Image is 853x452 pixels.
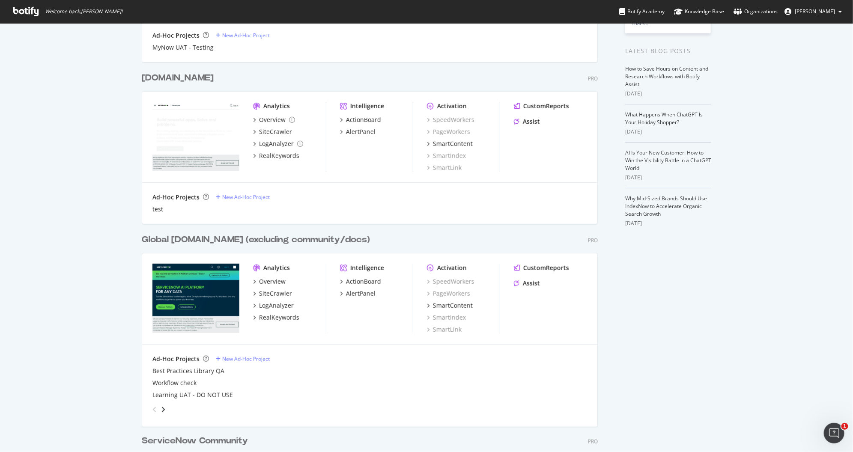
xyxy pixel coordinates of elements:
a: Overview [253,277,286,286]
a: SmartIndex [427,313,466,322]
a: What Happens When ChatGPT Is Your Holiday Shopper? [625,111,703,126]
a: SmartContent [427,301,473,310]
div: PageWorkers [427,289,470,298]
div: Pro [588,75,598,82]
div: Intelligence [350,102,384,110]
div: SmartContent [433,301,473,310]
div: Analytics [263,102,290,110]
div: ActionBoard [346,277,381,286]
a: Why Mid-Sized Brands Should Use IndexNow to Accelerate Organic Search Growth [625,195,707,217]
a: ActionBoard [340,116,381,124]
div: ServiceNow Community [142,435,248,447]
div: [DATE] [625,220,711,227]
div: Ad-Hoc Projects [152,355,200,363]
div: Overview [259,116,286,124]
div: LogAnalyzer [259,140,294,148]
div: SpeedWorkers [427,277,474,286]
a: RealKeywords [253,313,299,322]
a: Assist [514,117,540,126]
a: AlertPanel [340,289,376,298]
div: Assist [523,117,540,126]
a: New Ad-Hoc Project [216,355,270,363]
div: RealKeywords [259,152,299,160]
div: SiteCrawler [259,289,292,298]
a: AI Is Your New Customer: How to Win the Visibility Battle in a ChatGPT World [625,149,711,172]
div: Latest Blog Posts [625,46,711,56]
a: SiteCrawler [253,289,292,298]
span: Welcome back, [PERSON_NAME] ! [45,8,122,15]
div: Intelligence [350,264,384,272]
a: SmartIndex [427,152,466,160]
a: New Ad-Hoc Project [216,32,270,39]
div: Organizations [734,7,778,16]
div: Global [DOMAIN_NAME] (excluding community/docs) [142,234,370,246]
a: CustomReports [514,102,569,110]
div: [DATE] [625,128,711,136]
div: New Ad-Hoc Project [222,355,270,363]
div: [DOMAIN_NAME] [142,72,214,84]
a: Learning UAT - DO NOT USE [152,391,233,399]
div: Botify Academy [619,7,665,16]
span: Tim Manalo [795,8,835,15]
div: Ad-Hoc Projects [152,31,200,40]
div: Pro [588,438,598,445]
a: Global [DOMAIN_NAME] (excluding community/docs) [142,234,373,246]
a: AlertPanel [340,128,376,136]
a: Workflow check [152,379,197,387]
a: Overview [253,116,295,124]
a: How to Save Hours on Content and Research Workflows with Botify Assist [625,65,708,88]
a: test [152,205,163,214]
a: Best Practices Library QA [152,367,224,375]
a: ActionBoard [340,277,381,286]
div: CustomReports [523,264,569,272]
div: AlertPanel [346,289,376,298]
a: Assist [514,279,540,288]
div: Assist [523,279,540,288]
a: [DOMAIN_NAME] [142,72,217,84]
div: [DATE] [625,174,711,181]
a: SpeedWorkers [427,116,474,124]
div: Pro [588,237,598,244]
span: 1 [841,423,848,430]
div: RealKeywords [259,313,299,322]
div: CustomReports [523,102,569,110]
a: SmartLink [427,164,462,172]
a: MyNow UAT - Testing [152,43,214,52]
a: LogAnalyzer [253,301,294,310]
a: ServiceNow Community [142,435,251,447]
div: Overview [259,277,286,286]
button: [PERSON_NAME] [778,5,849,18]
div: Knowledge Base [674,7,724,16]
div: ActionBoard [346,116,381,124]
div: SmartContent [433,140,473,148]
img: developer.servicenow.com [152,102,239,171]
div: Analytics [263,264,290,272]
div: [DATE] [625,90,711,98]
a: PageWorkers [427,128,470,136]
a: SiteCrawler [253,128,292,136]
a: CustomReports [514,264,569,272]
div: Ad-Hoc Projects [152,193,200,202]
a: SmartLink [427,325,462,334]
div: LogAnalyzer [259,301,294,310]
a: SmartContent [427,140,473,148]
div: Activation [437,264,467,272]
div: SiteCrawler [259,128,292,136]
div: angle-right [160,405,166,414]
a: LogAnalyzer [253,140,303,148]
div: angle-left [149,403,160,416]
iframe: Intercom live chat [824,423,844,443]
div: AlertPanel [346,128,376,136]
div: New Ad-Hoc Project [222,32,270,39]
